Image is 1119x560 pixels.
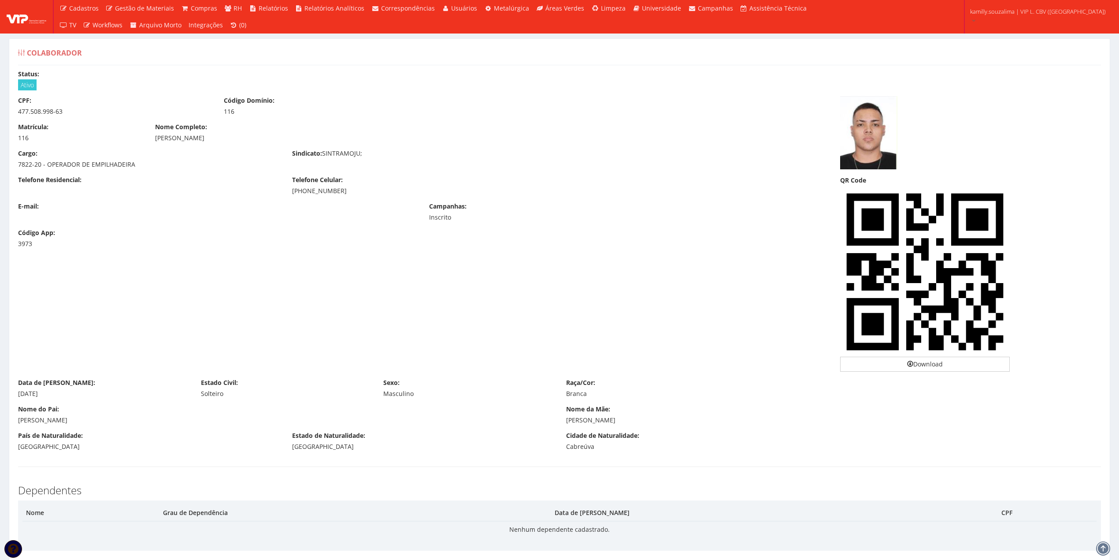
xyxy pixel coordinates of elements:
label: E-mail: [18,202,39,211]
th: Grau de Dependência [159,505,551,521]
th: Nome [22,505,159,521]
div: 116 [18,134,142,142]
div: Masculino [383,389,553,398]
span: TV [69,21,76,29]
span: Ativo [18,79,37,90]
span: Relatórios Analíticos [304,4,364,12]
span: Gestão de Materiais [115,4,174,12]
span: Universidade [642,4,681,12]
label: Nome da Mãe: [566,405,610,414]
label: Telefone Residencial: [18,175,82,184]
label: Cidade de Naturalidade: [566,431,639,440]
label: Raça/Cor: [566,378,595,387]
div: Branca [566,389,736,398]
span: Correspondências [381,4,435,12]
span: Relatórios [259,4,288,12]
span: Colaborador [27,48,82,58]
a: Arquivo Morto [126,17,185,34]
div: [GEOGRAPHIC_DATA] [292,442,553,451]
div: SINTRAMOJU; [285,149,559,160]
span: Arquivo Morto [139,21,182,29]
label: Sindicato: [292,149,322,158]
span: Campanhas [698,4,733,12]
label: CPF: [18,96,31,105]
div: Solteiro [201,389,371,398]
div: 3973 [18,239,142,248]
img: logo [7,10,46,23]
td: Nenhum dependente cadastrado. [22,521,1097,538]
label: Código App: [18,228,55,237]
a: TV [56,17,80,34]
div: 477.508.998-63 [18,107,211,116]
span: Integrações [189,21,223,29]
span: Limpeza [601,4,626,12]
a: Workflows [80,17,126,34]
span: (0) [239,21,246,29]
label: Campanhas: [429,202,467,211]
span: Cadastros [69,4,99,12]
span: Áreas Verdes [545,4,584,12]
h3: Dependentes [18,485,1101,496]
label: Status: [18,70,39,78]
label: Estado Civil: [201,378,238,387]
div: 116 [224,107,416,116]
label: Data de [PERSON_NAME]: [18,378,95,387]
span: Usuários [451,4,477,12]
span: Compras [191,4,217,12]
label: Código Domínio: [224,96,274,105]
th: Data de [PERSON_NAME] [551,505,998,521]
label: Nome Completo: [155,123,207,131]
a: Download [840,357,1010,372]
img: victor-173989455067b4af16b45cb.JPG [840,96,897,169]
a: Integrações [185,17,226,34]
img: jyLTa5uQMEiTtAkLgDBIk7QJC4AwSJO0CQuAMEiTtAkLgDBIk7QJC4AwSJO0CQuAMEiTtAkLgDBIk7QJC4AwSJO0CQuAMEiTt... [840,187,1010,357]
span: Assistência Técnica [749,4,807,12]
label: País de Naturalidade: [18,431,83,440]
a: (0) [226,17,250,34]
span: RH [233,4,242,12]
label: QR Code [840,176,866,185]
div: [PERSON_NAME] [566,416,1101,425]
div: Cabreúva [566,442,827,451]
span: Metalúrgica [494,4,529,12]
div: [PERSON_NAME] [155,134,690,142]
label: Cargo: [18,149,37,158]
div: [PERSON_NAME] [18,416,553,425]
span: kamilly.souzalima | VIP L. CBV ([GEOGRAPHIC_DATA]) [970,7,1106,16]
label: Matrícula: [18,123,48,131]
span: Workflows [93,21,122,29]
div: 7822-20 - OPERADOR DE EMPILHADEIRA [18,160,279,169]
label: Sexo: [383,378,400,387]
div: [GEOGRAPHIC_DATA] [18,442,279,451]
label: Telefone Celular: [292,175,343,184]
th: CPF [998,505,1097,521]
div: Inscrito [429,213,622,222]
label: Estado de Naturalidade: [292,431,365,440]
div: [DATE] [18,389,188,398]
label: Nome do Pai: [18,405,59,414]
div: [PHONE_NUMBER] [292,187,553,195]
